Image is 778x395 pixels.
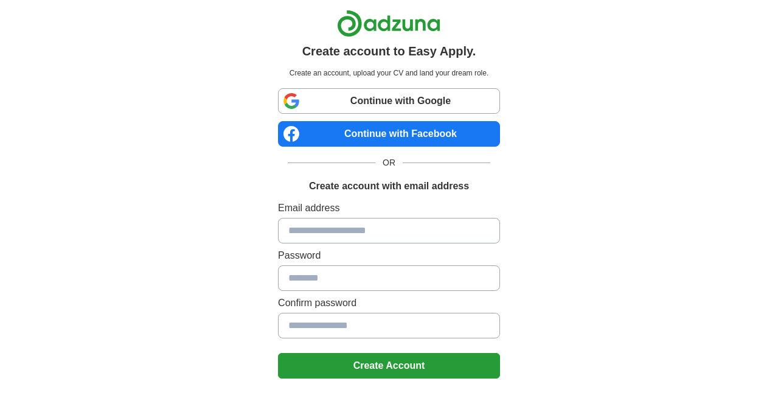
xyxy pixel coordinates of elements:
[302,42,476,60] h1: Create account to Easy Apply.
[309,179,469,194] h1: Create account with email address
[278,248,500,263] label: Password
[278,121,500,147] a: Continue with Facebook
[278,296,500,310] label: Confirm password
[337,10,440,37] img: Adzuna logo
[375,156,403,169] span: OR
[278,88,500,114] a: Continue with Google
[278,353,500,379] button: Create Account
[280,68,498,79] p: Create an account, upload your CV and land your dream role.
[278,201,500,215] label: Email address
